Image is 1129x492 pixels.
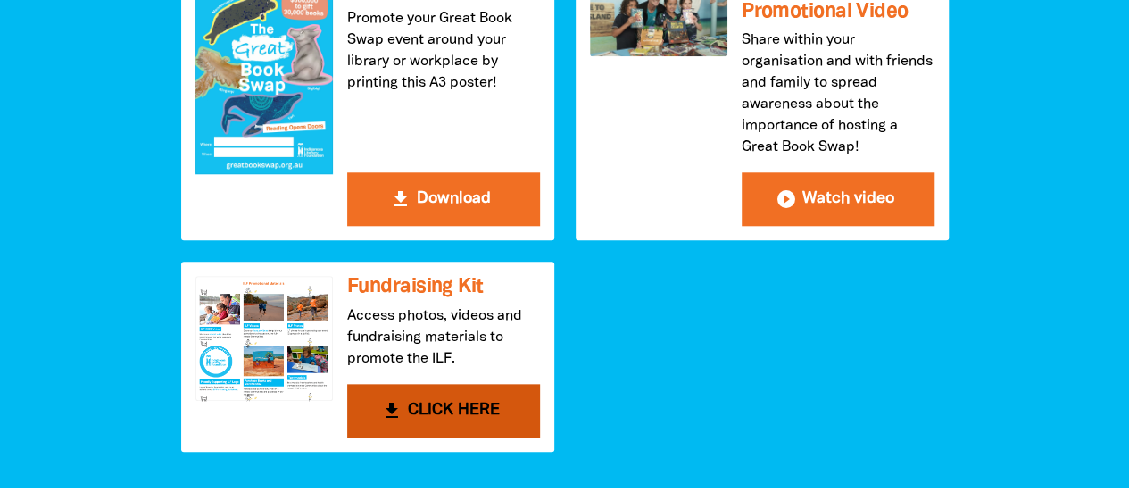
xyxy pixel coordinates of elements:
[742,172,934,226] button: play_circle_filled Watch video
[347,276,540,298] h3: Fundraising Kit
[381,400,403,421] i: get_app
[776,188,797,210] i: play_circle_filled
[347,384,540,438] button: get_app CLICK HERE
[347,172,540,226] button: get_app Download
[390,188,411,210] i: get_app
